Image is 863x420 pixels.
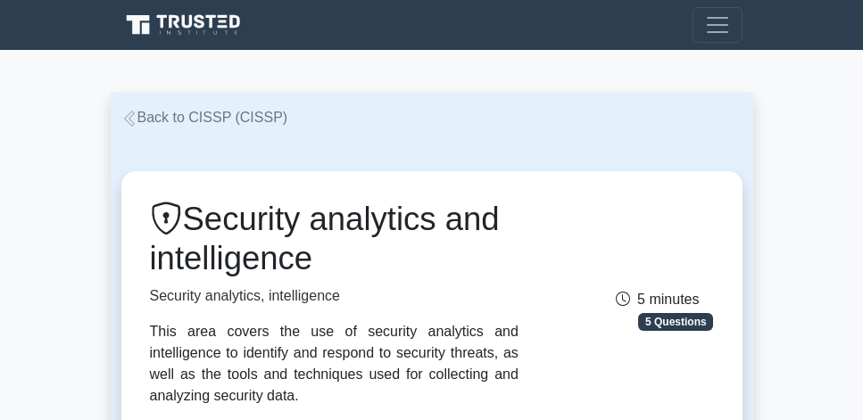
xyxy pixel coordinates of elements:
h1: Security analytics and intelligence [150,200,519,278]
span: 5 Questions [638,313,713,331]
div: This area covers the use of security analytics and intelligence to identify and respond to securi... [150,321,519,407]
a: Back to CISSP (CISSP) [121,110,288,125]
p: Security analytics, intelligence [150,285,519,307]
button: Toggle navigation [693,7,743,43]
span: 5 minutes [616,292,699,307]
